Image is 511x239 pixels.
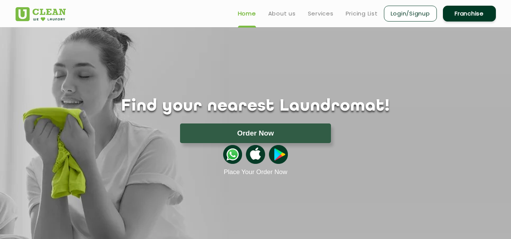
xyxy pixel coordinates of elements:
a: Place Your Order Now [224,168,287,176]
h1: Find your nearest Laundromat! [10,97,502,116]
button: Order Now [180,123,331,143]
a: Services [308,9,334,18]
a: Login/Signup [384,6,437,22]
a: Home [238,9,256,18]
img: playstoreicon.png [269,145,288,164]
a: Franchise [443,6,496,22]
a: About us [268,9,296,18]
img: whatsappicon.png [223,145,242,164]
img: apple-icon.png [246,145,265,164]
a: Pricing List [346,9,378,18]
img: UClean Laundry and Dry Cleaning [16,7,66,21]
